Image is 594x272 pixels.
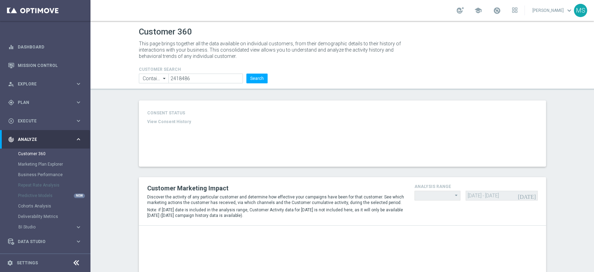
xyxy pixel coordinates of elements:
[147,194,404,205] p: Discover the activity of any particular customer and determine how effective your campaigns have ...
[8,81,75,87] div: Explore
[8,44,82,50] button: equalizer Dashboard
[414,184,538,189] h4: analysis range
[18,214,72,219] a: Deliverability Metrics
[8,137,82,142] button: track_changes Analyze keyboard_arrow_right
[75,99,82,106] i: keyboard_arrow_right
[139,67,268,72] h4: CUSTOMER SEARCH
[18,211,90,222] div: Deliverability Metrics
[474,7,482,14] span: school
[8,99,14,106] i: gps_fixed
[18,222,90,232] div: BI Studio
[18,159,90,169] div: Marketing Plan Explorer
[8,118,82,124] button: play_circle_outline Execute keyboard_arrow_right
[139,27,546,37] h1: Customer 360
[75,118,82,124] i: keyboard_arrow_right
[18,149,90,159] div: Customer 360
[18,224,82,230] button: BI Studio keyboard_arrow_right
[147,207,404,218] p: Note: if [DATE] date is included in the analysis range, Customer Activity data for [DATE] is not ...
[147,119,191,125] button: View Consent History
[139,40,407,59] p: This page brings together all the data available on individual customers, from their demographic ...
[8,251,82,269] div: Optibot
[565,7,573,14] span: keyboard_arrow_down
[8,118,75,124] div: Execute
[18,225,68,229] span: BI Studio
[18,56,82,75] a: Mission Control
[18,203,72,209] a: Cohorts Analysis
[168,74,243,83] input: Enter CID, Email, name or phone
[8,136,14,143] i: track_changes
[18,190,90,201] div: Predictive Models
[18,161,72,167] a: Marketing Plan Explorer
[18,119,75,123] span: Execute
[74,194,85,198] div: NEW
[8,81,82,87] button: person_search Explore keyboard_arrow_right
[8,239,75,245] div: Data Studio
[453,191,460,200] i: arrow_drop_down
[18,225,75,229] div: BI Studio
[574,4,587,17] div: MS
[75,238,82,245] i: keyboard_arrow_right
[8,100,82,105] button: gps_fixed Plan keyboard_arrow_right
[8,99,75,106] div: Plan
[8,118,14,124] i: play_circle_outline
[8,63,82,68] button: Mission Control
[8,44,14,50] i: equalizer
[18,137,75,142] span: Analyze
[17,261,38,265] a: Settings
[8,136,75,143] div: Analyze
[18,151,72,157] a: Customer 360
[246,74,268,83] button: Search
[8,81,14,87] i: person_search
[75,81,82,87] i: keyboard_arrow_right
[147,184,404,192] h2: Customer Marketing Impact
[532,5,574,16] a: [PERSON_NAME]keyboard_arrow_down
[161,74,168,83] i: arrow_drop_down
[139,74,169,83] input: Contains
[147,111,229,115] h4: CONSENT STATUS
[18,240,75,244] span: Data Studio
[18,172,72,177] a: Business Performance
[7,260,13,266] i: settings
[18,100,75,105] span: Plan
[75,136,82,143] i: keyboard_arrow_right
[8,38,82,56] div: Dashboard
[18,180,90,190] div: Repeat Rate Analysis
[8,239,82,244] button: Data Studio keyboard_arrow_right
[18,169,90,180] div: Business Performance
[18,82,75,86] span: Explore
[8,56,82,75] div: Mission Control
[18,201,90,211] div: Cohorts Analysis
[75,224,82,231] i: keyboard_arrow_right
[18,251,73,269] a: Optibot
[18,38,82,56] a: Dashboard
